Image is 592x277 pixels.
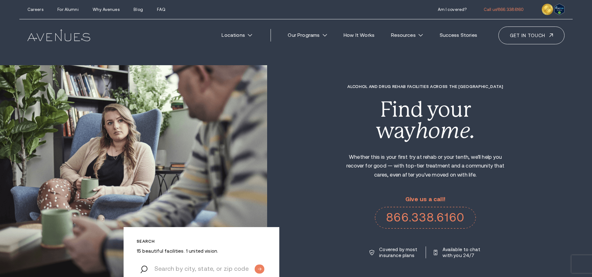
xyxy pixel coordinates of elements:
[137,248,266,254] p: 15 beautiful facilities. 1 united vision.
[443,246,481,258] p: Available to chat with you 24/7
[340,84,510,89] h1: Alcohol and Drug Rehab Facilities across the [GEOGRAPHIC_DATA]
[215,28,259,42] a: Locations
[57,7,78,12] a: For Alumni
[137,239,266,244] p: Search
[93,7,119,12] a: Why Avenues
[134,7,143,12] a: Blog
[27,7,43,12] a: Careers
[498,27,565,44] a: Get in touch
[375,207,476,229] a: 866.338.6160
[484,7,524,12] a: Call us!866.338.6160
[385,28,429,42] a: Resources
[416,118,475,143] i: home.
[255,265,264,274] input: Submit
[281,28,333,42] a: Our Programs
[369,246,418,258] a: Covered by most insurance plans
[438,7,467,12] a: Am I covered?
[554,6,565,12] a: Verify LegitScript Approval for www.avenuesrecovery.com
[379,246,418,258] p: Covered by most insurance plans
[340,99,510,142] div: Find your way
[157,7,165,12] a: FAQ
[375,196,476,203] p: Give us a call!
[337,28,381,42] a: How It Works
[434,246,481,258] a: Available to chat with you 24/7
[433,28,483,42] a: Success Stories
[340,153,510,180] p: Whether this is your first try at rehab or your tenth, we'll help you recover for good — with top...
[554,4,565,15] img: Verify Approval for www.avenuesrecovery.com
[498,7,524,12] span: 866.338.6160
